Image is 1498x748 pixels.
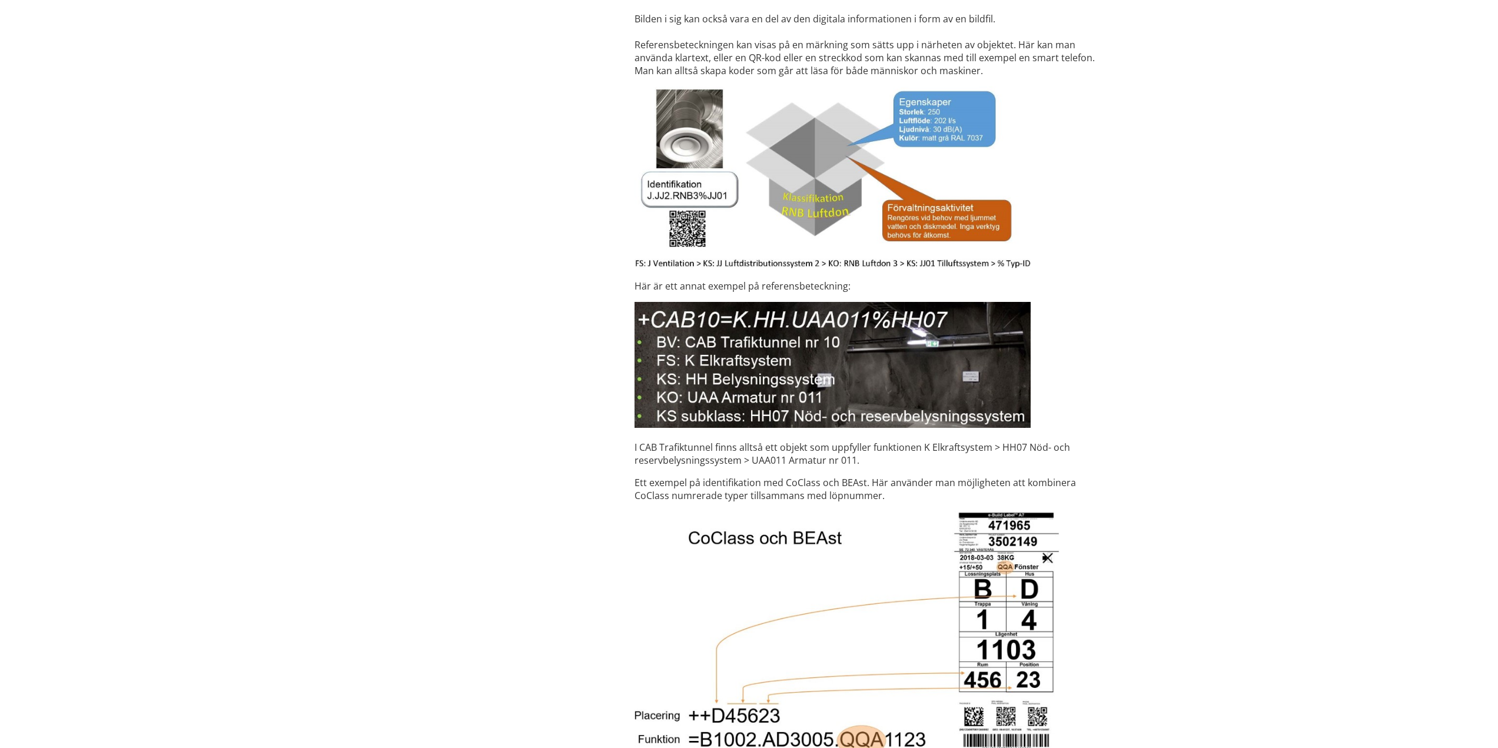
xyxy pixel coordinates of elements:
p: Här är ett annat exempel på referensbeteckning: [635,280,1111,292]
img: CoClassexpidentifikation.JPG [635,302,1031,428]
p: Ett exempel på identifikation med CoClass och BEAst. Här använder man möjligheten att kombinera C... [635,476,1111,502]
p: I CAB Trafiktunnel finns alltså ett objekt som uppfyller funk­tionen K Elkraftsystem > HH07 Nöd- ... [635,302,1111,467]
img: TillmpningLuftdonidentifikationkoppladeegenskapertillobjektetfrvaltningsaktivitet.JPG [635,87,1031,270]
